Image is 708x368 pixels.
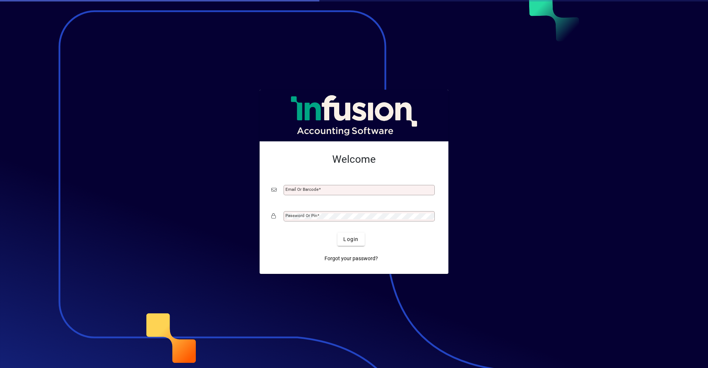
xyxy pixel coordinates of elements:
[322,252,381,265] a: Forgot your password?
[337,233,364,246] button: Login
[285,213,317,218] mat-label: Password or Pin
[343,235,358,243] span: Login
[324,255,378,262] span: Forgot your password?
[285,187,319,192] mat-label: Email or Barcode
[271,153,437,166] h2: Welcome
